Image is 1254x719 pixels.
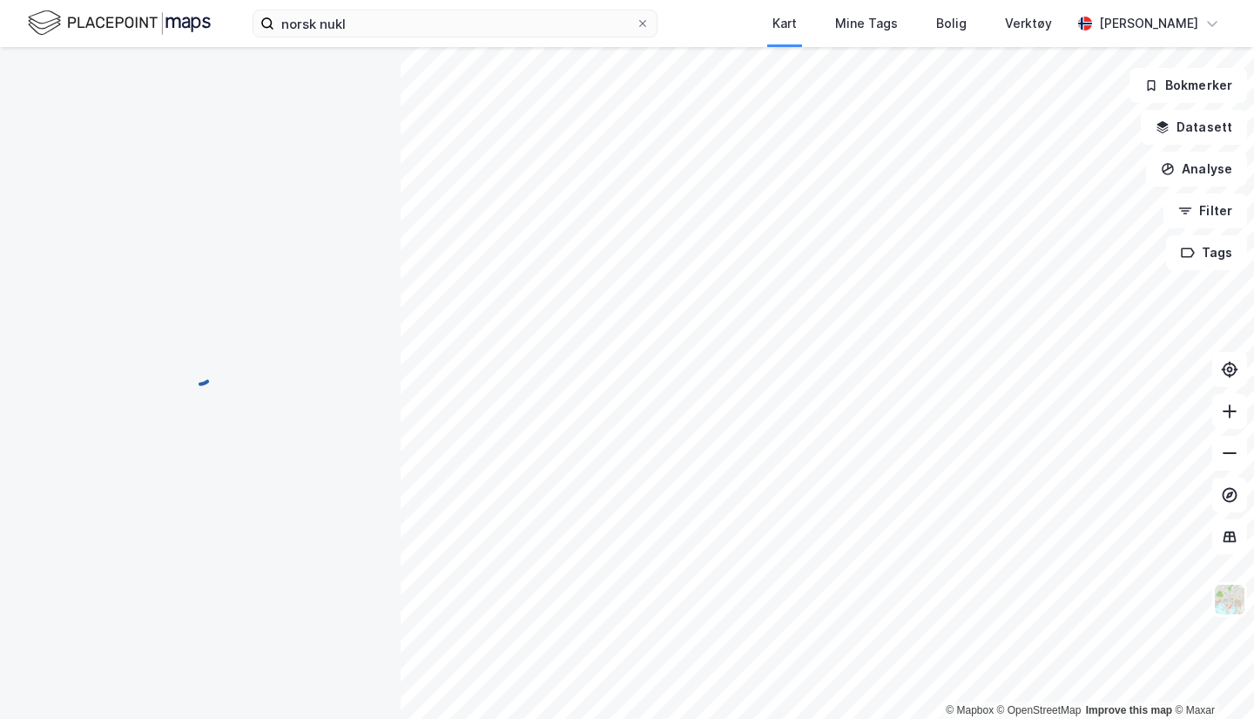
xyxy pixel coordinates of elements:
[1141,110,1247,145] button: Datasett
[186,359,214,387] img: spinner.a6d8c91a73a9ac5275cf975e30b51cfb.svg
[1167,635,1254,719] div: Kontrollprogram for chat
[1086,704,1172,716] a: Improve this map
[997,704,1082,716] a: OpenStreetMap
[772,13,797,34] div: Kart
[1166,235,1247,270] button: Tags
[1213,583,1246,616] img: Z
[1099,13,1198,34] div: [PERSON_NAME]
[1005,13,1052,34] div: Verktøy
[835,13,898,34] div: Mine Tags
[1167,635,1254,719] iframe: Chat Widget
[28,8,211,38] img: logo.f888ab2527a4732fd821a326f86c7f29.svg
[1163,193,1247,228] button: Filter
[1146,152,1247,187] button: Analyse
[936,13,967,34] div: Bolig
[946,704,994,716] a: Mapbox
[1129,68,1247,103] button: Bokmerker
[274,10,636,37] input: Søk på adresse, matrikkel, gårdeiere, leietakere eller personer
